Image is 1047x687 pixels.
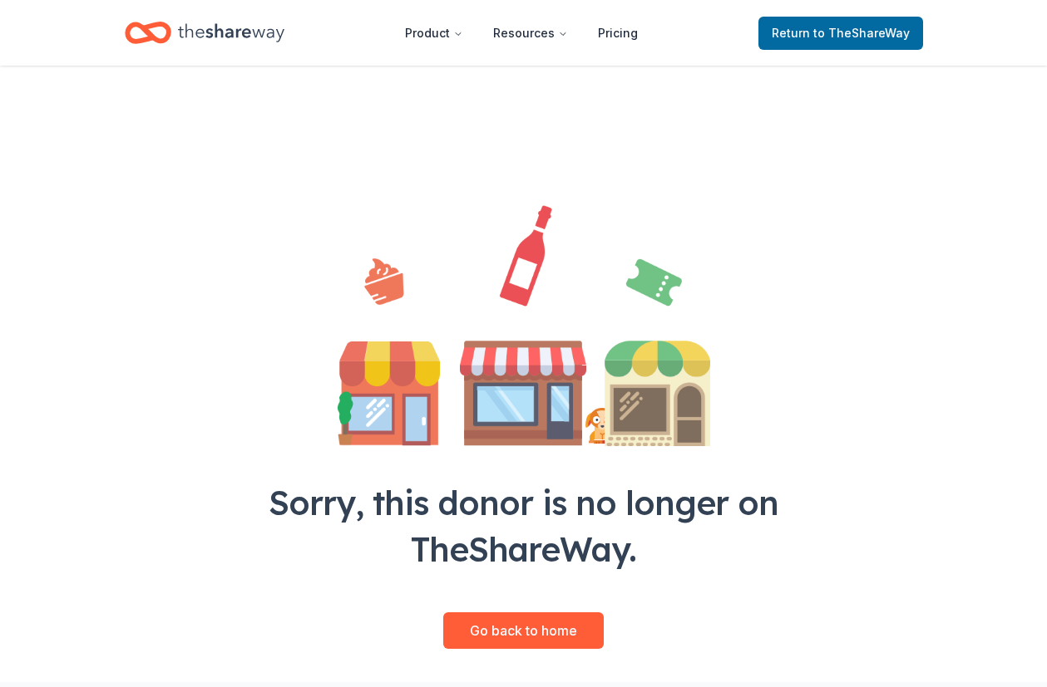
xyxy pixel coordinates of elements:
span: to TheShareWay [813,26,910,40]
button: Product [392,17,477,50]
div: Sorry, this donor is no longer on TheShareWay. [231,479,817,572]
a: Pricing [585,17,651,50]
span: Return [772,23,910,43]
button: Resources [480,17,581,50]
a: Home [125,13,284,52]
a: Returnto TheShareWay [758,17,923,50]
nav: Main [392,13,651,52]
img: Illustration for landing page [338,205,710,446]
a: Go back to home [443,612,604,649]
